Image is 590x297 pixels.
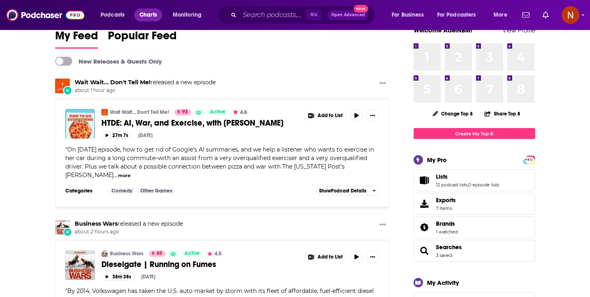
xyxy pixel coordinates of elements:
div: My Pro [427,156,447,164]
a: 1 watched [436,229,458,235]
span: , [468,182,468,188]
a: Charts [134,9,162,21]
div: My Activity [427,279,459,286]
span: 85 [157,250,162,258]
img: User Profile [562,6,579,24]
a: Show notifications dropdown [539,8,552,22]
button: Share Top 8 [484,106,521,122]
a: HTDE: AI, War, and Exercise, with [PERSON_NAME] [101,118,298,128]
a: Business Wars [75,220,118,227]
h3: released a new episode [75,220,183,228]
button: open menu [488,9,517,21]
span: My Feed [55,29,98,47]
button: open menu [386,9,434,21]
a: Active [207,109,229,115]
a: 85 [149,250,165,257]
span: On [DATE] episode, how to get rid of Google’s AI summaries, and we help a listener who wants to e... [65,146,374,179]
a: 93 [174,109,191,115]
a: Show notifications dropdown [519,8,533,22]
a: Dieselgate | Running on Fumes [101,259,298,269]
a: Wait Wait... Don't Tell Me! [101,109,108,115]
a: New Releases & Guests Only [55,57,162,66]
button: Show More Button [305,250,347,263]
span: Charts [139,9,157,21]
span: 93 [182,108,188,116]
button: Show More Button [366,250,379,263]
button: Show profile menu [562,6,579,24]
a: Brands [416,222,433,233]
span: For Podcasters [437,9,476,21]
button: Show More Button [305,109,347,122]
a: Searches [436,244,462,251]
span: ... [114,171,117,179]
a: Other Games [137,188,176,194]
img: Dieselgate | Running on Fumes [65,250,95,280]
button: more [118,172,131,179]
img: HTDE: AI, War, and Exercise, with Arnold Schwarzenegger [65,109,95,139]
a: View Profile [502,26,535,34]
div: [DATE] [138,132,152,138]
a: Comedy [108,188,135,194]
a: Lists [416,175,433,186]
button: Show More Button [366,109,379,122]
button: 27m 7s [101,131,132,139]
a: Popular Feed [108,29,177,49]
span: For Business [392,9,424,21]
span: Lists [436,173,448,180]
span: Exports [436,197,456,204]
div: New Episode [63,228,72,237]
span: Brands [436,220,455,227]
a: 0 episode lists [468,182,499,188]
span: Brands [414,216,535,238]
a: Searches [416,245,433,256]
span: Open Advanced [331,13,365,17]
span: about 2 hours ago [75,229,183,235]
span: Active [210,108,225,116]
h3: Categories [65,188,102,194]
span: ⌘ K [306,10,321,20]
a: Wait Wait... Don't Tell Me! [110,109,169,115]
span: about 1 hour ago [75,87,216,94]
button: Show More Button [376,79,389,89]
span: Exports [416,198,433,209]
span: Lists [414,169,535,191]
img: Wait Wait... Don't Tell Me! [55,79,70,93]
button: 38m 38s [101,273,135,280]
a: 12 podcast lists [436,182,468,188]
span: Monitoring [173,9,202,21]
span: Active [185,250,200,258]
img: Business Wars [55,220,70,235]
button: 4.6 [231,109,249,115]
img: Business Wars [101,250,108,257]
span: Show Podcast Details [319,188,366,194]
span: Logged in as AdelNBM [562,6,579,24]
div: New Episode [63,86,72,95]
a: PRO [524,156,534,162]
span: New [354,5,368,13]
span: Add to List [318,113,343,119]
a: Lists [436,173,499,180]
a: Active [181,250,203,257]
input: Search podcasts, credits, & more... [240,9,306,21]
span: " [65,146,374,179]
button: Show More Button [376,220,389,230]
span: HTDE: AI, War, and Exercise, with [PERSON_NAME] [101,118,283,128]
a: Welcome AdelNBM! [414,26,472,34]
button: ShowPodcast Details [315,186,380,196]
span: 7 items [436,205,456,211]
span: PRO [524,157,534,163]
img: Podchaser - Follow, Share and Rate Podcasts [6,7,84,23]
button: 4.5 [205,250,224,257]
a: My Feed [55,29,98,49]
a: Brands [436,220,458,227]
span: Add to List [318,254,343,260]
a: Business Wars [110,250,144,257]
span: More [493,9,507,21]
